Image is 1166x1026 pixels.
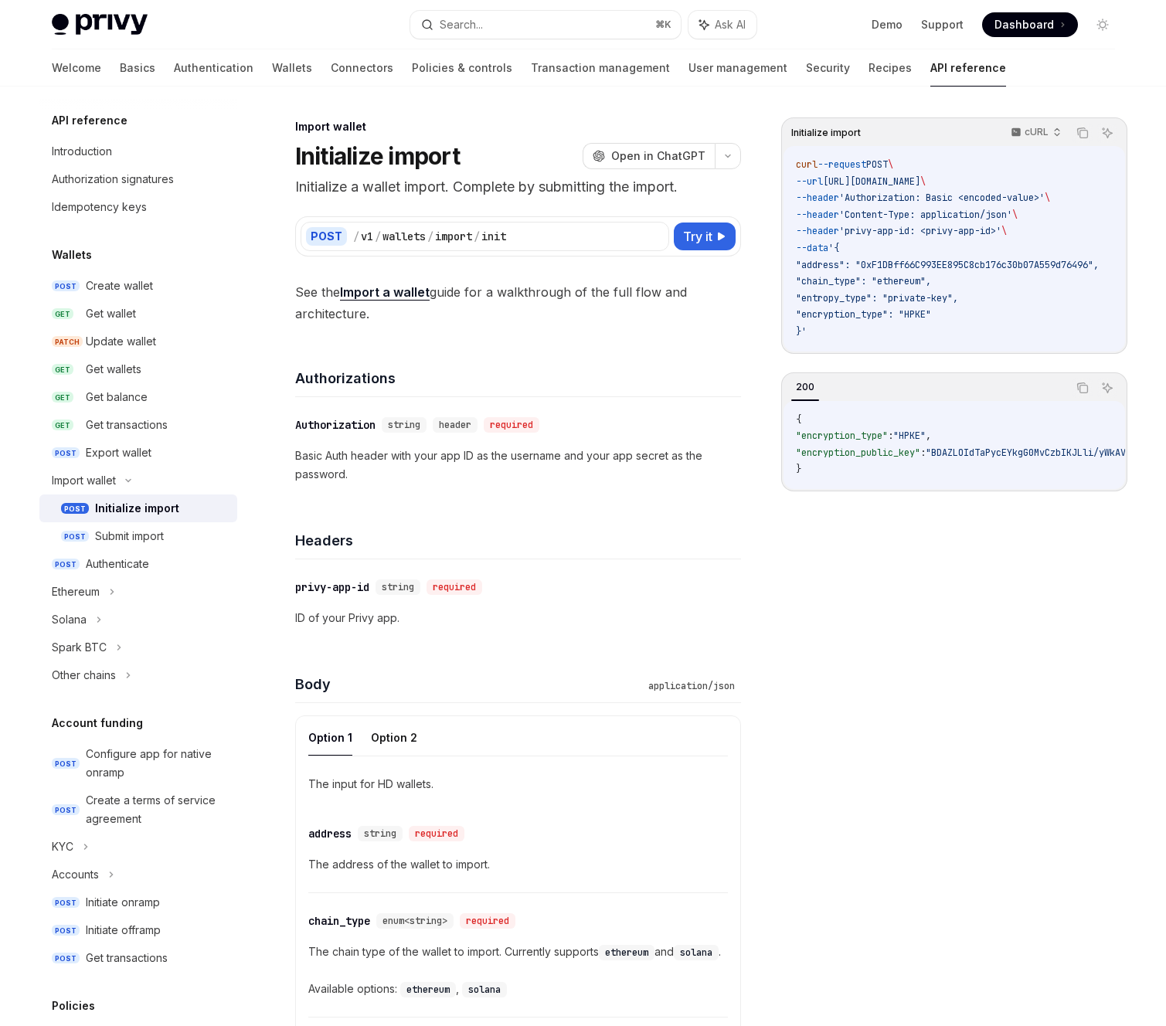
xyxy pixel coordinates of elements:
[611,148,705,164] span: Open in ChatGPT
[375,229,381,244] div: /
[52,198,147,216] div: Idempotency keys
[888,158,893,171] span: \
[460,913,515,929] div: required
[86,791,228,828] div: Create a terms of service agreement
[39,411,237,439] a: GETGet transactions
[818,158,866,171] span: --request
[866,158,888,171] span: POST
[382,915,447,927] span: enum<string>
[52,997,95,1015] h5: Policies
[86,921,161,939] div: Initiate offramp
[308,913,370,929] div: chain_type
[427,229,433,244] div: /
[95,499,179,518] div: Initialize import
[39,355,237,383] a: GETGet wallets
[828,242,839,254] span: '{
[1073,378,1093,398] button: Copy the contents from the code block
[295,674,642,695] h4: Body
[52,559,80,570] span: POST
[61,531,89,542] span: POST
[39,272,237,300] a: POSTCreate wallet
[308,855,728,874] p: The address of the wallet to import.
[295,176,741,198] p: Initialize a wallet import. Complete by submitting the import.
[295,447,741,484] p: Basic Auth header with your app ID as the username and your app secret as the password.
[52,392,73,403] span: GET
[688,49,787,87] a: User management
[295,281,741,324] span: See the guide for a walkthrough of the full flow and architecture.
[61,503,89,515] span: POST
[926,430,931,442] span: ,
[439,419,471,431] span: header
[295,530,741,551] h4: Headers
[920,447,926,459] span: :
[1012,209,1018,221] span: \
[86,388,148,406] div: Get balance
[52,638,107,657] div: Spark BTC
[791,127,861,139] span: Initialize import
[52,420,73,431] span: GET
[39,165,237,193] a: Authorization signatures
[796,325,807,338] span: }'
[872,17,903,32] a: Demo
[642,678,741,694] div: application/json
[796,275,931,287] span: "chain_type": "ethereum",
[52,714,143,732] h5: Account funding
[39,786,237,833] a: POSTCreate a terms of service agreement
[796,259,1099,271] span: "address": "0xF1DBff66C993EE895C8cb176c30b07A559d76496",
[52,804,80,816] span: POST
[52,447,80,459] span: POST
[796,192,839,204] span: --header
[893,430,926,442] span: "HPKE"
[382,229,426,244] div: wallets
[39,439,237,467] a: POSTExport wallet
[86,332,156,351] div: Update wallet
[86,443,151,462] div: Export wallet
[409,826,464,841] div: required
[982,12,1078,37] a: Dashboard
[400,980,462,998] div: ,
[412,49,512,87] a: Policies & controls
[52,610,87,629] div: Solana
[583,143,715,169] button: Open in ChatGPT
[1025,126,1049,138] p: cURL
[120,49,155,87] a: Basics
[52,336,83,348] span: PATCH
[52,142,112,161] div: Introduction
[295,119,741,134] div: Import wallet
[1097,378,1117,398] button: Ask AI
[796,242,828,254] span: --data
[791,378,819,396] div: 200
[806,49,850,87] a: Security
[484,417,539,433] div: required
[331,49,393,87] a: Connectors
[655,19,671,31] span: ⌘ K
[39,138,237,165] a: Introduction
[361,229,373,244] div: v1
[86,360,141,379] div: Get wallets
[39,300,237,328] a: GETGet wallet
[308,980,728,998] div: Available options:
[605,946,648,959] span: ethereum
[52,865,99,884] div: Accounts
[921,17,964,32] a: Support
[796,292,958,304] span: "entropy_type": "private-key",
[353,229,359,244] div: /
[674,223,736,250] button: Try it
[39,916,237,944] a: POSTInitiate offramp
[39,193,237,221] a: Idempotency keys
[382,581,414,593] span: string
[308,719,352,756] button: Option 1
[52,170,174,189] div: Authorization signatures
[295,579,369,595] div: privy-app-id
[52,758,80,769] span: POST
[440,15,483,34] div: Search...
[295,609,741,627] p: ID of your Privy app.
[39,494,237,522] a: POSTInitialize import
[683,227,712,246] span: Try it
[796,430,888,442] span: "encryption_type"
[86,416,168,434] div: Get transactions
[52,14,148,36] img: light logo
[39,888,237,916] a: POSTInitiate onramp
[52,471,116,490] div: Import wallet
[680,946,712,959] span: solana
